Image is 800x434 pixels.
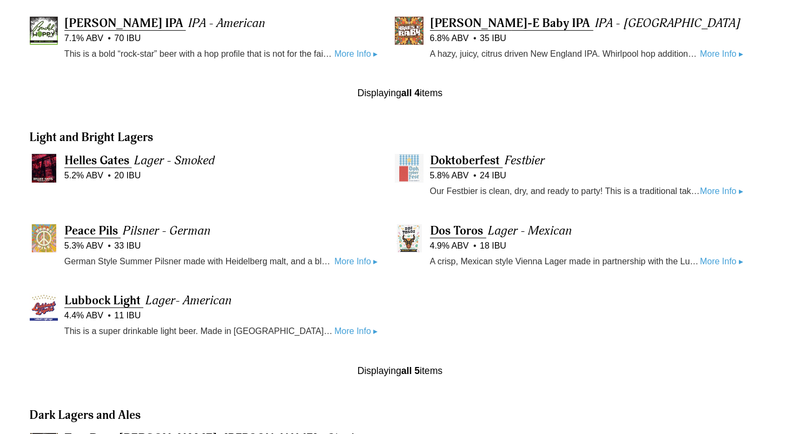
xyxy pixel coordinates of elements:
[430,16,591,31] span: [PERSON_NAME]-E Baby IPA
[108,169,141,182] span: 20 IBU
[430,16,593,31] a: [PERSON_NAME]-E Baby IPA
[30,408,771,423] h3: Dark Lagers and Ales
[123,223,210,238] span: Pilsner - German
[30,17,58,45] img: Buddy Hoppy IPA
[64,293,141,308] span: Lubbock Light
[64,16,183,31] span: [PERSON_NAME] IPA
[430,32,469,45] span: 6.8% ABV
[430,255,700,269] p: A crisp, Mexican style Vienna Lager made in partnership with the Lubbock Matadors
[700,255,743,269] a: More Info
[505,153,545,168] span: Festbier
[395,224,423,252] img: Dos Toros
[334,255,378,269] a: More Info
[108,309,141,322] span: 11 IBU
[64,169,103,182] span: 5.2% ABV
[64,255,334,269] p: German Style Summer Pilsner made with Heidelberg malt, and a blend of Hüll Melon / Mandarina Bava...
[64,153,129,168] span: Helles Gates
[30,224,58,252] img: Peace Pils
[134,153,215,168] span: Lager - Smoked
[30,154,58,182] img: Helles Gates
[30,130,771,145] h3: Light and Bright Lagers
[334,324,378,338] a: More Info
[430,169,469,182] span: 5.8% ABV
[430,223,486,238] a: Dos Toros
[430,153,500,168] span: Doktoberfest
[188,16,265,31] span: IPA - American
[473,169,506,182] span: 24 IBU
[64,16,186,31] a: [PERSON_NAME] IPA
[430,47,700,61] p: A hazy, juicy, citrus driven New England IPA. Whirlpool hop additions of Azacca, Citra, and Mosai...
[22,364,779,377] div: Displaying items
[108,32,141,45] span: 70 IBU
[64,309,103,322] span: 4.4% ABV
[401,88,420,98] b: all 4
[22,86,779,99] div: Displaying items
[64,153,132,168] a: Helles Gates
[64,293,143,308] a: Lubbock Light
[64,32,103,45] span: 7.1% ABV
[395,154,423,182] img: Doktoberfest
[64,239,103,252] span: 5.3% ABV
[64,223,118,238] span: Peace Pils
[30,294,58,322] img: Lubbock Light
[395,17,423,45] img: Hayes-E Baby IPA
[401,365,420,376] b: all 5
[473,32,506,45] span: 35 IBU
[64,324,334,338] p: This is a super drinkable light beer. Made in [GEOGRAPHIC_DATA] [GEOGRAPHIC_DATA]. Perfect for wa...
[488,223,572,238] span: Lager - Mexican
[473,239,506,252] span: 18 IBU
[700,184,743,198] a: More Info
[596,16,741,31] span: IPA - [GEOGRAPHIC_DATA]
[64,47,334,61] p: This is a bold “rock-star” beer with a hop profile that is not for the faint of heart. We feel th...
[108,239,141,252] span: 33 IBU
[430,239,469,252] span: 4.9% ABV
[334,47,378,61] a: More Info
[430,153,503,168] a: Doktoberfest
[430,223,484,238] span: Dos Toros
[146,293,232,308] span: Lager- American
[430,184,700,198] p: Our Festbier is clean, dry, and ready to party! This is a traditional take on the world's most fa...
[700,47,743,61] a: More Info
[64,223,121,238] a: Peace Pils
